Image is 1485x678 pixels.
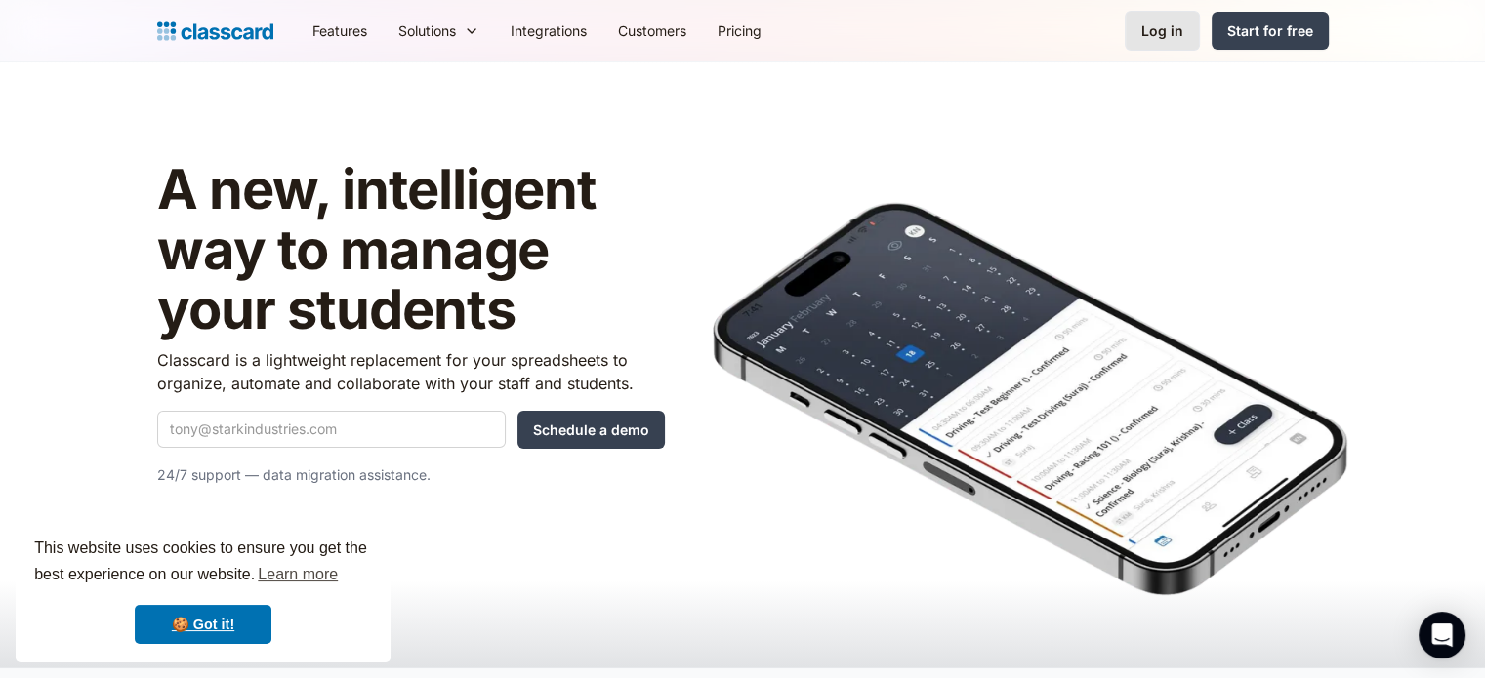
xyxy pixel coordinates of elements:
[1227,20,1313,41] div: Start for free
[383,9,495,53] div: Solutions
[135,605,271,644] a: dismiss cookie message
[255,560,341,589] a: learn more about cookies
[602,9,702,53] a: Customers
[1125,11,1200,51] a: Log in
[157,411,665,449] form: Quick Demo Form
[495,9,602,53] a: Integrations
[1212,12,1329,50] a: Start for free
[398,20,456,41] div: Solutions
[1141,20,1183,41] div: Log in
[702,9,777,53] a: Pricing
[1419,612,1465,658] div: Open Intercom Messenger
[157,18,273,45] a: Logo
[157,348,665,395] p: Classcard is a lightweight replacement for your spreadsheets to organize, automate and collaborat...
[297,9,383,53] a: Features
[157,463,665,487] p: 24/7 support — data migration assistance.
[16,518,391,662] div: cookieconsent
[34,537,372,589] span: This website uses cookies to ensure you get the best experience on our website.
[157,160,665,340] h1: A new, intelligent way to manage your students
[157,411,506,448] input: tony@starkindustries.com
[517,411,665,449] input: Schedule a demo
